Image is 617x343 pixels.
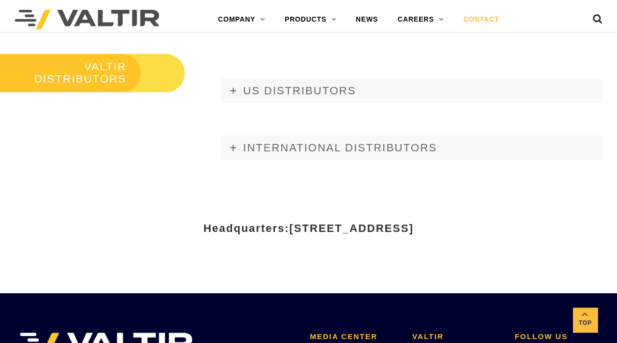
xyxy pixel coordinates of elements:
span: US DISTRIBUTORS [243,85,356,97]
h2: MEDIA CENTER [310,333,398,341]
span: INTERNATIONAL DISTRIBUTORS [243,142,437,154]
a: US DISTRIBUTORS [220,79,602,103]
img: Valtir [15,10,160,29]
a: Top [573,308,597,332]
span: Top [573,317,597,329]
a: CAREERS [388,10,454,29]
span: [STREET_ADDRESS] [289,222,413,234]
strong: Headquarters: [203,222,413,234]
a: NEWS [346,10,388,29]
a: COMPANY [208,10,275,29]
a: PRODUCTS [275,10,346,29]
h2: VALTIR [412,333,500,341]
a: CONTACT [454,10,509,29]
h2: FOLLOW US [514,333,602,341]
a: INTERNATIONAL DISTRIBUTORS [220,136,602,160]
